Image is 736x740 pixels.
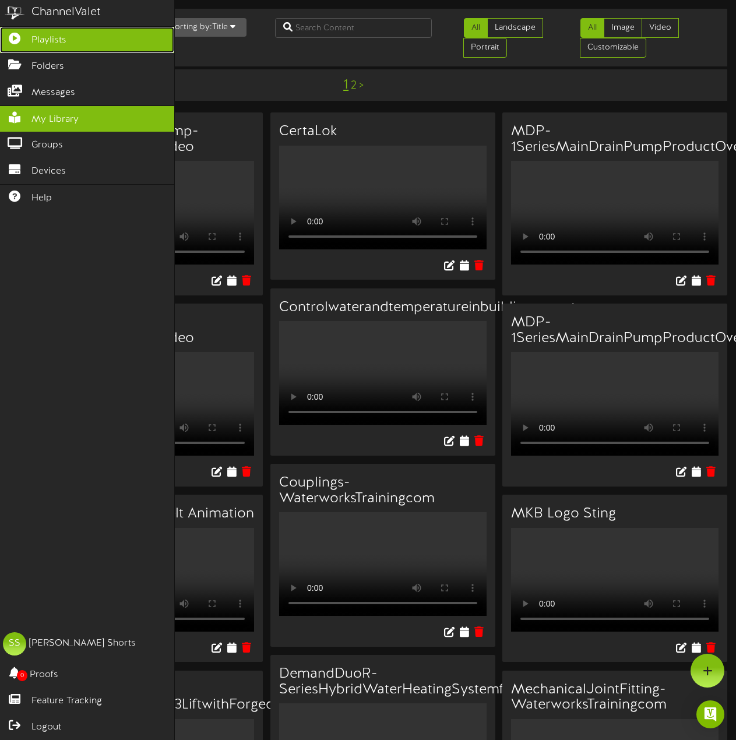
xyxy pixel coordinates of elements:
[343,77,348,93] a: 1
[159,18,246,37] button: Sorting by:Title
[580,38,646,58] a: Customizable
[511,528,719,632] video: Your browser does not support HTML5 video.
[31,165,66,178] span: Devices
[31,721,61,734] span: Logout
[31,4,101,21] div: ChannelValet
[31,34,66,47] span: Playlists
[31,60,64,73] span: Folders
[31,139,63,152] span: Groups
[31,86,75,100] span: Messages
[279,475,487,506] h3: Couplings-WaterworksTrainingcom
[31,695,102,708] span: Feature Tracking
[359,79,364,92] a: >
[275,18,432,38] input: Search Content
[47,682,254,713] h3: 2010-2024Toyota4Runner3LiftwithForgedControlArms
[511,682,719,713] h3: MechanicalJointFitting-WaterworksTrainingcom
[511,124,719,155] h3: MDP-1SeriesMainDrainPumpProductOverview
[279,667,487,697] h3: DemandDuoR-SeriesHybridWaterHeatingSystemfromRinnai
[30,668,58,682] span: Proofs
[604,18,642,38] a: Image
[17,670,27,681] span: 0
[31,192,52,205] span: Help
[580,18,604,38] a: All
[642,18,679,38] a: Video
[279,124,487,139] h3: CertaLok
[487,18,543,38] a: Landscape
[464,18,488,38] a: All
[463,38,507,58] a: Portrait
[29,637,136,650] div: [PERSON_NAME] Shorts
[696,700,724,728] div: Open Intercom Messenger
[279,321,487,425] video: Your browser does not support HTML5 video.
[511,315,719,346] h3: MDP-1SeriesMainDrainPumpProductOverview
[511,506,719,521] h3: MKB Logo Sting
[511,352,719,456] video: Your browser does not support HTML5 video.
[351,79,357,92] a: 2
[279,146,487,249] video: Your browser does not support HTML5 video.
[31,113,79,126] span: My Library
[279,300,487,315] h3: Controlwaterandtemperatureinbuildingssmarter
[279,512,487,616] video: Your browser does not support HTML5 video.
[511,161,719,265] video: Your browser does not support HTML5 video.
[3,632,26,656] div: SS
